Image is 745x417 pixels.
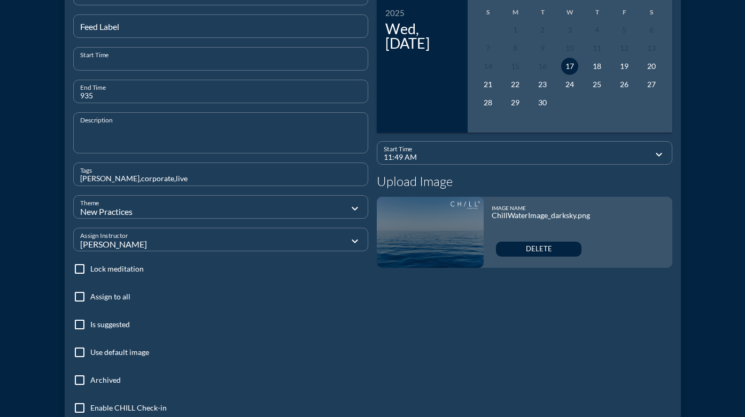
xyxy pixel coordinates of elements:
th: S [639,4,665,20]
input: Start Time [384,151,650,164]
label: Is suggested [90,319,130,330]
th: T [530,4,556,20]
label: Use default image [90,347,149,358]
button: 18 [588,58,606,75]
button: 23 [534,76,551,93]
button: 20 [643,58,660,75]
label: Archived [90,375,121,385]
img: 1733756464062_ChillWaterImage_darksky.png [377,197,484,268]
div: Wed, [DATE] [385,21,459,50]
label: Lock meditation [90,264,144,274]
textarea: Description [80,126,368,153]
input: Start Time [80,57,362,70]
button: 21 [479,76,496,93]
div: 2025 [385,9,459,17]
button: 27 [643,76,660,93]
div: New Practices [80,207,293,217]
button: 24 [561,76,578,93]
input: Tags [80,172,362,186]
button: 29 [507,94,524,111]
i: expand_more [348,235,361,248]
span: delete [526,245,552,253]
input: Feed Label [80,24,362,37]
i: expand_more [653,148,665,161]
button: 28 [479,94,496,111]
th: M [502,4,529,20]
th: T [584,4,610,20]
th: W [557,4,583,20]
th: S [475,4,501,20]
th: F [611,4,638,20]
div: Image name [492,205,590,211]
label: Enable CHILL Check-in [90,403,167,413]
button: 25 [588,76,606,93]
div: ChillWaterImage_darksky.png [492,211,590,220]
button: 22 [507,76,524,93]
label: Assign to all [90,291,130,302]
button: 19 [616,58,633,75]
button: 30 [534,94,551,111]
button: delete [496,242,581,257]
button: 17 [561,58,578,75]
i: expand_more [348,202,361,215]
input: End Time [80,89,362,103]
div: [PERSON_NAME] [80,240,293,249]
button: 26 [616,76,633,93]
h4: Upload Image [377,174,672,189]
